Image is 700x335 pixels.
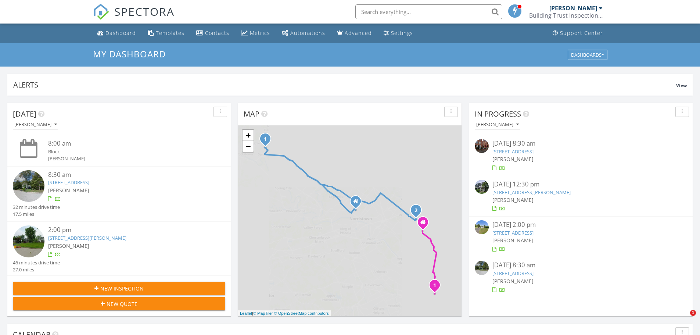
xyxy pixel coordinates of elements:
span: New Quote [107,300,137,308]
div: Advanced [345,29,372,36]
i: 1 [264,137,267,142]
a: 2:00 pm [STREET_ADDRESS][PERSON_NAME] [PERSON_NAME] 46 minutes drive time 27.0 miles [13,225,225,273]
button: [PERSON_NAME] [475,120,520,130]
img: streetview [475,261,489,275]
span: [PERSON_NAME] [48,242,89,249]
a: Advanced [334,26,375,40]
div: Block [48,148,208,155]
a: [STREET_ADDRESS] [492,148,534,155]
div: | [238,310,331,317]
div: 32 minutes drive time [13,204,60,211]
div: Alerts [13,80,676,90]
div: 8:30 am [48,170,208,179]
div: 1004 Montgomery Ave, Norristown Pennsylvania 19403 [356,201,360,206]
a: Contacts [193,26,232,40]
div: 27.0 miles [13,266,60,273]
a: Metrics [238,26,273,40]
span: Map [244,109,259,119]
div: 46 minutes drive time [13,259,60,266]
iframe: Intercom live chat [675,310,693,328]
a: [STREET_ADDRESS][PERSON_NAME] [48,235,126,241]
button: [PERSON_NAME] [13,120,58,130]
img: streetview [475,220,489,234]
div: Support Center [560,29,603,36]
i: 1 [433,283,436,288]
input: Search everything... [355,4,502,19]
div: [DATE] 2:00 pm [492,220,670,229]
i: 2 [414,208,417,213]
span: [PERSON_NAME] [492,156,534,163]
a: [DATE] 8:30 am [STREET_ADDRESS] [PERSON_NAME] [475,261,687,293]
a: Zoom in [243,130,254,141]
div: [PERSON_NAME] [549,4,597,12]
div: 1708 Hillcrest Rd, Laverock PA 19038 [423,222,427,227]
a: [STREET_ADDRESS] [48,179,89,186]
div: 2:00 pm [48,225,208,235]
a: [STREET_ADDRESS] [492,229,534,236]
a: Settings [381,26,416,40]
div: [PERSON_NAME] [48,155,208,162]
div: 17.5 miles [13,211,60,218]
img: streetview [13,225,44,257]
button: Dashboards [568,50,607,60]
a: © OpenStreetMap contributors [274,311,329,316]
div: 634 N 5th St 5, Philadelphia, PA 19123 [435,285,439,289]
div: 8:00 am [48,139,208,148]
img: streetview [475,139,489,153]
a: SPECTORA [93,10,175,25]
a: [STREET_ADDRESS][PERSON_NAME] [492,189,571,196]
span: In Progress [475,109,521,119]
img: 9299939%2Fcover_photos%2FvX2AG7s39g6lhxZYc8Ss%2Fsmall.jpg [475,180,489,194]
div: Dashboard [105,29,136,36]
span: 1 [690,310,696,316]
div: Templates [156,29,184,36]
div: 1983 Summit Way , Pottstown, PA 19464 [265,139,270,143]
a: Leaflet [240,311,252,316]
span: New Inspection [100,285,144,292]
div: [PERSON_NAME] [476,122,519,127]
span: [PERSON_NAME] [492,278,534,285]
div: Automations [290,29,325,36]
div: [DATE] 8:30 am [492,261,670,270]
a: Templates [145,26,187,40]
span: View [676,82,687,89]
div: Metrics [250,29,270,36]
span: [PERSON_NAME] [48,187,89,194]
a: © MapTiler [253,311,273,316]
a: 8:30 am [STREET_ADDRESS] [PERSON_NAME] 32 minutes drive time 17.5 miles [13,170,225,218]
a: Dashboard [94,26,139,40]
img: The Best Home Inspection Software - Spectora [93,4,109,20]
a: [DATE] 12:30 pm [STREET_ADDRESS][PERSON_NAME] [PERSON_NAME] [475,180,687,213]
a: Automations (Basic) [279,26,328,40]
a: Support Center [550,26,606,40]
button: New Inspection [13,282,225,295]
div: Contacts [205,29,229,36]
button: New Quote [13,297,225,310]
div: Dashboards [571,52,604,57]
span: [PERSON_NAME] [492,196,534,203]
div: Building Trust Inspections, LLC [529,12,603,19]
img: streetview [13,170,44,202]
span: SPECTORA [114,4,175,19]
a: Zoom out [243,141,254,152]
a: [DATE] 8:30 am [STREET_ADDRESS] [PERSON_NAME] [475,139,687,172]
span: [DATE] [13,109,36,119]
span: [PERSON_NAME] [492,237,534,244]
div: [DATE] 8:30 am [492,139,670,148]
div: [PERSON_NAME] [14,122,57,127]
div: [DATE] 12:30 pm [492,180,670,189]
a: [STREET_ADDRESS] [492,270,534,277]
div: Settings [391,29,413,36]
div: 503 Burton Rd , Oreland, PA 19075 [416,210,420,214]
a: [DATE] 2:00 pm [STREET_ADDRESS] [PERSON_NAME] [475,220,687,253]
span: My Dashboard [93,48,166,60]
